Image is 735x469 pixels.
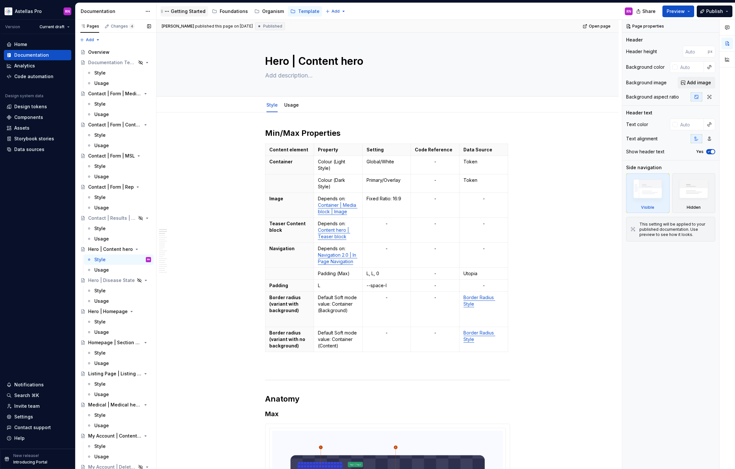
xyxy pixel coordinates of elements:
div: RN [147,256,150,263]
label: Yes [696,149,704,154]
a: Overview [78,47,154,57]
a: Template [288,6,322,17]
div: Storybook stories [14,135,54,142]
div: Help [14,435,25,441]
div: Style [264,98,280,111]
div: Changes [111,24,134,29]
textarea: Hero | Content hero [264,53,509,69]
a: Style [84,68,154,78]
a: Usage [284,102,299,108]
div: Astellas Pro [15,8,42,15]
div: Text color [626,121,648,128]
p: Depends on: [318,195,358,215]
input: Auto [683,46,708,57]
div: Design system data [5,93,43,99]
div: Style [94,163,106,170]
div: Contact | Form | Medical Information Request [88,90,142,97]
p: - [463,245,504,252]
p: - [367,245,407,252]
p: Border radius (variant with background) [269,294,310,314]
a: Usage [84,389,154,400]
button: Astellas ProRN [1,4,74,18]
a: Code automation [4,71,71,82]
div: Overview [88,49,110,55]
button: Preview [662,6,694,17]
p: Token [463,177,504,183]
button: Publish [697,6,732,17]
div: Background image [626,79,667,86]
p: - [415,195,455,202]
p: Container [269,158,310,165]
button: Add [323,7,348,16]
div: published this page on [DATE] [195,24,253,29]
p: L, L, 0 [367,270,407,277]
div: Documentation Template [88,59,136,66]
button: Help [4,433,71,443]
p: - [415,282,455,289]
a: Navigation 2.0 | In Page Navigation [318,252,357,264]
p: Primary/Overlay [367,177,407,183]
div: Style [94,412,106,418]
a: Hero | Disease State [78,275,154,286]
div: Home [14,41,27,48]
div: My Account | Content Preference [88,433,142,439]
div: Documentation [81,8,142,15]
input: Auto [678,61,704,73]
a: Usage [84,296,154,306]
a: StyleRN [84,254,154,265]
div: Style [94,256,106,263]
div: Contact | Results | Rep [88,215,136,221]
div: Design tokens [14,103,47,110]
div: Visible [641,205,654,210]
span: Publish [706,8,723,15]
p: - [463,220,504,227]
a: Homepage | Section header [78,337,154,348]
div: Settings [14,414,33,420]
div: Visible [626,173,670,213]
p: - [367,294,407,301]
a: Documentation [4,50,71,60]
div: Usage [94,267,109,273]
div: Usage [94,391,109,398]
div: Documentation [14,52,49,58]
p: Depends on: [318,245,358,265]
div: Usage [94,329,109,335]
p: Image [269,195,310,202]
a: Border Radius Style [463,330,495,342]
div: Contact support [14,424,51,431]
div: Usage [94,205,109,211]
a: Assets [4,123,71,133]
a: Data sources [4,144,71,155]
p: - [367,330,407,336]
p: --space-l [367,282,407,289]
div: Notifications [14,381,44,388]
a: Hero | Homepage [78,306,154,317]
div: Usage [94,422,109,429]
div: Usage [94,298,109,304]
a: Usage [84,78,154,88]
div: Style [94,101,106,107]
a: Foundations [209,6,251,17]
div: Style [94,70,106,76]
a: Content hero | Teaser block [318,227,350,239]
a: Design tokens [4,101,71,112]
span: [PERSON_NAME] [162,24,194,29]
div: Usage [94,80,109,87]
span: 4 [129,24,134,29]
div: Search ⌘K [14,392,39,399]
a: Style [84,410,154,420]
div: Style [94,319,106,325]
a: Medical | Medical header [78,400,154,410]
a: Usage [84,140,154,151]
div: Usage [94,111,109,118]
a: Documentation Template [78,57,154,68]
p: New release! [13,453,39,458]
p: Colour (Light Style) [318,158,358,171]
a: Usage [84,327,154,337]
a: Container | Media block | Image [318,202,357,214]
a: Contact | Form | MSL [78,151,154,161]
p: - [463,282,504,289]
div: Show header text [626,148,664,155]
div: Homepage | Section header [88,339,142,346]
a: Style [84,130,154,140]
